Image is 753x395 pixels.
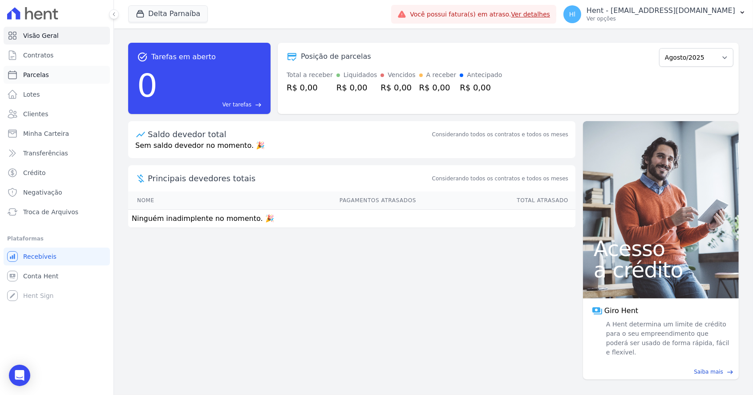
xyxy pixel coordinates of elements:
th: Nome [128,191,208,210]
div: R$ 0,00 [336,81,377,94]
button: Hl Hent - [EMAIL_ADDRESS][DOMAIN_NAME] Ver opções [556,2,753,27]
span: Acesso [594,238,728,259]
span: Troca de Arquivos [23,208,78,216]
div: R$ 0,00 [381,81,415,94]
span: Considerando todos os contratos e todos os meses [432,175,568,183]
span: Minha Carteira [23,129,69,138]
a: Contratos [4,46,110,64]
span: Ver tarefas [223,101,251,109]
a: Minha Carteira [4,125,110,143]
a: Parcelas [4,66,110,84]
span: Giro Hent [604,305,638,316]
div: R$ 0,00 [419,81,457,94]
a: Conta Hent [4,267,110,285]
a: Saiba mais east [588,368,733,376]
a: Ver tarefas east [161,101,262,109]
span: Lotes [23,90,40,99]
p: Ver opções [587,15,735,22]
td: Ninguém inadimplente no momento. 🎉 [128,210,575,228]
a: Clientes [4,105,110,123]
a: Negativação [4,183,110,201]
th: Pagamentos Atrasados [208,191,417,210]
span: Clientes [23,110,48,118]
div: Posição de parcelas [301,51,371,62]
a: Lotes [4,86,110,103]
div: Plataformas [7,233,106,244]
div: Open Intercom Messenger [9,365,30,386]
span: A Hent determina um limite de crédito para o seu empreendimento que poderá ser usado de forma ráp... [604,320,730,357]
span: Você possui fatura(s) em atraso. [410,10,550,19]
span: Crédito [23,168,46,177]
div: R$ 0,00 [460,81,502,94]
span: Parcelas [23,70,49,79]
div: Considerando todos os contratos e todos os meses [432,130,568,138]
div: Saldo devedor total [148,128,430,140]
a: Crédito [4,164,110,182]
a: Transferências [4,144,110,162]
span: Negativação [23,188,62,197]
span: Recebíveis [23,252,57,261]
p: Sem saldo devedor no momento. 🎉 [128,140,575,158]
div: Antecipado [467,70,502,80]
div: R$ 0,00 [287,81,333,94]
div: 0 [137,62,158,109]
span: east [727,369,733,375]
span: Saiba mais [694,368,723,376]
span: Contratos [23,51,53,60]
span: Transferências [23,149,68,158]
div: Vencidos [388,70,415,80]
span: a crédito [594,259,728,281]
span: east [255,102,262,108]
span: Conta Hent [23,272,58,281]
span: Tarefas em aberto [151,52,216,62]
button: Delta Parnaíba [128,5,208,22]
div: A receber [426,70,457,80]
span: Visão Geral [23,31,59,40]
span: task_alt [137,52,148,62]
div: Total a receber [287,70,333,80]
a: Recebíveis [4,248,110,265]
th: Total Atrasado [417,191,575,210]
span: Principais devedores totais [148,172,430,184]
span: Hl [569,11,575,17]
a: Troca de Arquivos [4,203,110,221]
a: Ver detalhes [511,11,550,18]
a: Visão Geral [4,27,110,45]
p: Hent - [EMAIL_ADDRESS][DOMAIN_NAME] [587,6,735,15]
div: Liquidados [344,70,377,80]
